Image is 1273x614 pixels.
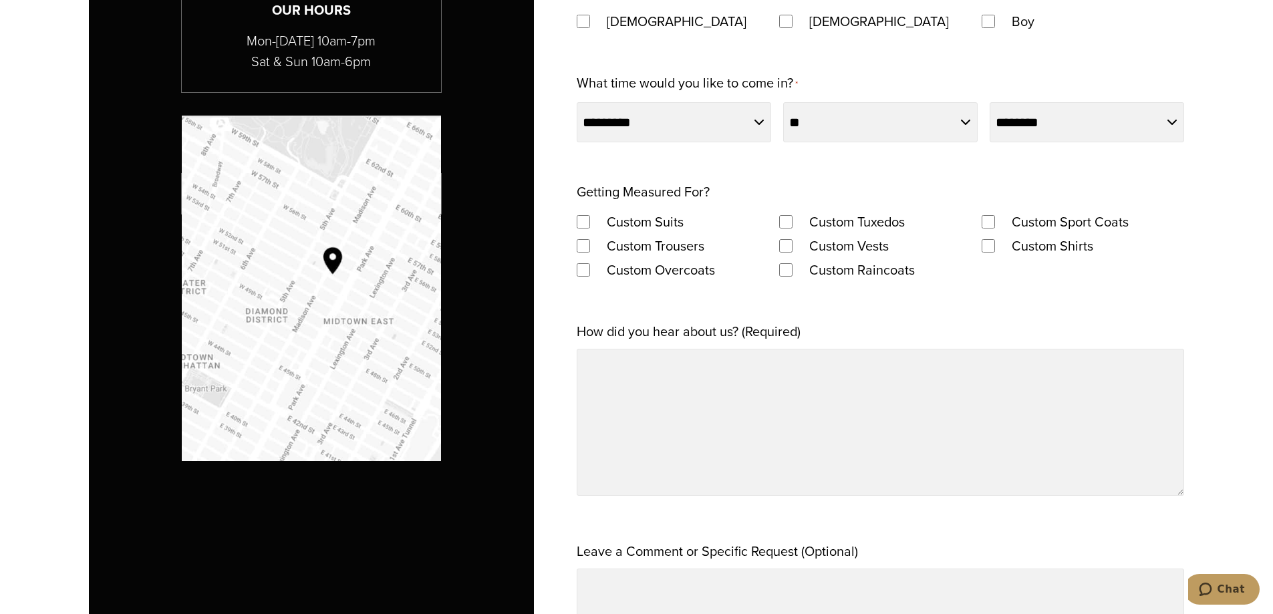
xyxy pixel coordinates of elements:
[593,234,718,258] label: Custom Trousers
[998,9,1048,33] label: Boy
[796,9,962,33] label: [DEMOGRAPHIC_DATA]
[593,9,760,33] label: [DEMOGRAPHIC_DATA]
[1188,574,1260,607] iframe: Opens a widget where you can chat to one of our agents
[182,31,441,72] p: Mon-[DATE] 10am-7pm Sat & Sun 10am-6pm
[796,258,928,282] label: Custom Raincoats
[577,180,710,204] legend: Getting Measured For?
[998,234,1107,258] label: Custom Shirts
[182,116,441,461] a: Map to Alan David Custom
[593,210,697,234] label: Custom Suits
[182,116,441,461] img: Google map with pin showing Alan David location at Madison Avenue & 53rd Street NY
[998,210,1142,234] label: Custom Sport Coats
[577,71,798,97] label: What time would you like to come in?
[796,234,902,258] label: Custom Vests
[796,210,918,234] label: Custom Tuxedos
[593,258,728,282] label: Custom Overcoats
[577,319,801,343] label: How did you hear about us? (Required)
[577,539,858,563] label: Leave a Comment or Specific Request (Optional)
